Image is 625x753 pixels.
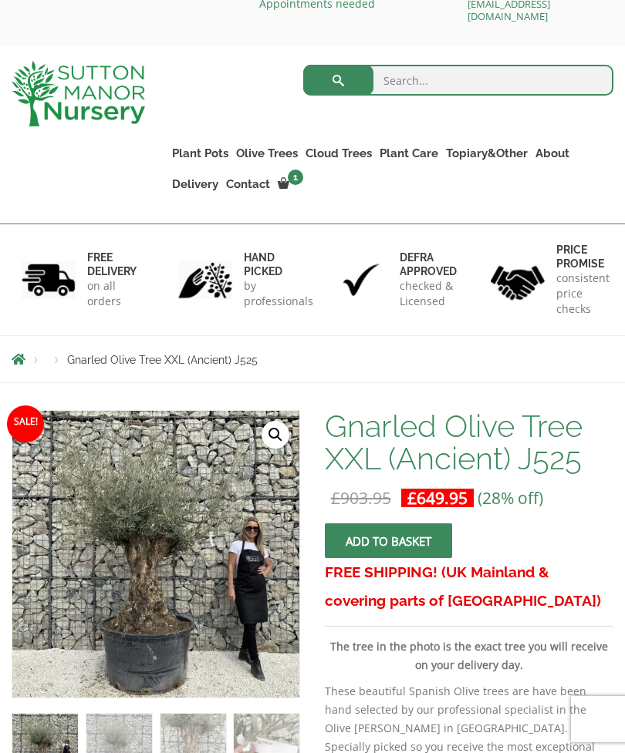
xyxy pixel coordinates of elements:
img: 1.jpg [22,261,76,300]
img: 2.jpg [178,261,232,300]
p: on all orders [87,278,137,309]
span: Gnarled Olive Tree XXL (Ancient) J525 [67,354,258,366]
h6: Price promise [556,243,610,271]
span: £ [331,487,340,509]
bdi: 903.95 [331,487,391,509]
a: Cloud Trees [302,143,376,164]
img: 3.jpg [334,261,388,300]
a: Plant Care [376,143,442,164]
img: logo [12,61,145,126]
bdi: 649.95 [407,487,468,509]
span: £ [407,487,417,509]
h1: Gnarled Olive Tree XXL (Ancient) J525 [325,410,613,475]
h6: hand picked [244,250,313,278]
button: Add to basket [325,523,452,558]
a: About [532,143,573,164]
nav: Breadcrumbs [12,353,613,365]
span: (28% off) [478,487,543,509]
p: checked & Licensed [400,278,457,309]
p: consistent price checks [556,271,610,317]
a: Olive Trees [232,143,302,164]
strong: The tree in the photo is the exact tree you will receive on your delivery day. [330,639,608,672]
a: View full-screen image gallery [262,421,289,449]
a: Plant Pots [168,143,232,164]
span: Sale! [7,405,44,442]
p: by professionals [244,278,313,309]
a: Delivery [168,173,222,195]
img: 4.jpg [491,256,545,303]
input: Search... [303,65,614,96]
h6: FREE DELIVERY [87,250,137,278]
h3: FREE SHIPPING! (UK Mainland & covering parts of [GEOGRAPHIC_DATA]) [325,558,613,615]
a: 1 [274,173,308,195]
span: 1 [288,170,303,185]
a: Contact [222,173,274,195]
h6: Defra approved [400,250,457,278]
a: Topiary&Other [442,143,532,164]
